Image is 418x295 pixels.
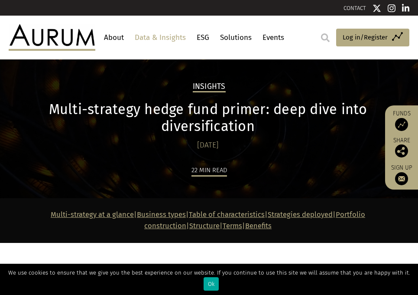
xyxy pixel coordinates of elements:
[343,5,366,11] a: CONTACT
[9,101,407,135] h1: Multi-strategy hedge fund primer: deep dive into diversification
[336,29,409,47] a: Log in/Register
[343,32,388,43] span: Log in/Register
[268,210,333,219] a: Strategies deployed
[193,82,226,92] h2: Insights
[133,29,188,46] a: Data & Insights
[9,24,95,50] img: Aurum
[402,4,410,13] img: Linkedin icon
[189,222,220,230] a: Structure
[204,277,219,291] div: Ok
[137,210,186,219] a: Business types
[260,29,286,46] a: Events
[389,138,414,157] div: Share
[395,172,408,185] img: Sign up to our newsletter
[9,139,407,151] div: [DATE]
[242,222,245,230] strong: |
[245,222,272,230] a: Benefits
[218,29,254,46] a: Solutions
[389,110,414,131] a: Funds
[194,29,211,46] a: ESG
[51,210,365,230] strong: | | | | | |
[373,4,381,13] img: Twitter icon
[321,33,330,42] img: search.svg
[51,210,134,219] a: Multi-strategy at a glance
[395,118,408,131] img: Access Funds
[191,165,227,177] div: 22 min read
[388,4,395,13] img: Instagram icon
[189,210,265,219] a: Table of characteristics
[395,144,408,157] img: Share this post
[389,164,414,185] a: Sign up
[223,222,242,230] a: Terms
[102,29,126,46] a: About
